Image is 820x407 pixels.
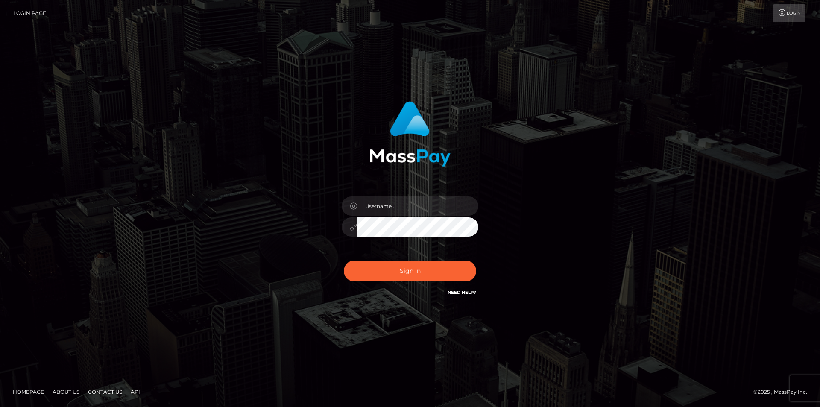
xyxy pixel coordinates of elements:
[357,196,478,216] input: Username...
[773,4,805,22] a: Login
[448,290,476,295] a: Need Help?
[344,261,476,281] button: Sign in
[49,385,83,398] a: About Us
[9,385,47,398] a: Homepage
[753,387,814,397] div: © 2025 , MassPay Inc.
[85,385,126,398] a: Contact Us
[369,101,451,167] img: MassPay Login
[13,4,46,22] a: Login Page
[127,385,143,398] a: API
